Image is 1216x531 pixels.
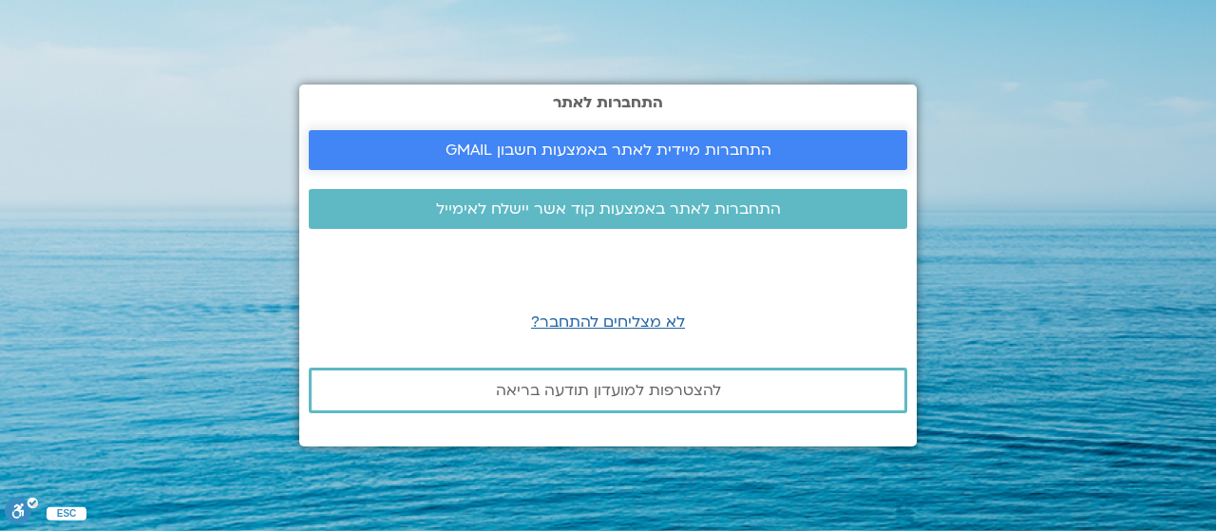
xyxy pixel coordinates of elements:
[309,368,907,413] a: להצטרפות למועדון תודעה בריאה
[309,94,907,111] h2: התחברות לאתר
[446,142,771,159] span: התחברות מיידית לאתר באמצעות חשבון GMAIL
[496,382,721,399] span: להצטרפות למועדון תודעה בריאה
[309,189,907,229] a: התחברות לאתר באמצעות קוד אשר יישלח לאימייל
[309,130,907,170] a: התחברות מיידית לאתר באמצעות חשבון GMAIL
[436,200,781,218] span: התחברות לאתר באמצעות קוד אשר יישלח לאימייל
[531,312,685,332] a: לא מצליחים להתחבר?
